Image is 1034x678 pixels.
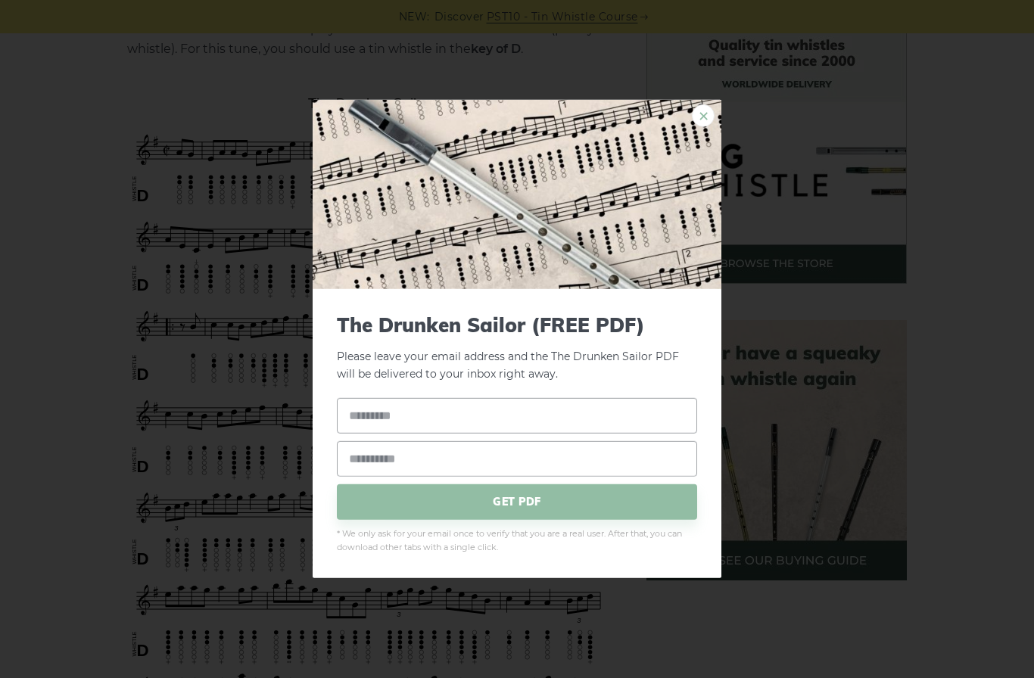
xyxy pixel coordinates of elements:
[337,313,697,383] p: Please leave your email address and the The Drunken Sailor PDF will be delivered to your inbox ri...
[692,104,715,127] a: ×
[337,313,697,337] span: The Drunken Sailor (FREE PDF)
[337,484,697,519] span: GET PDF
[313,100,721,289] img: Tin Whistle Tab Preview
[337,527,697,554] span: * We only ask for your email once to verify that you are a real user. After that, you can downloa...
